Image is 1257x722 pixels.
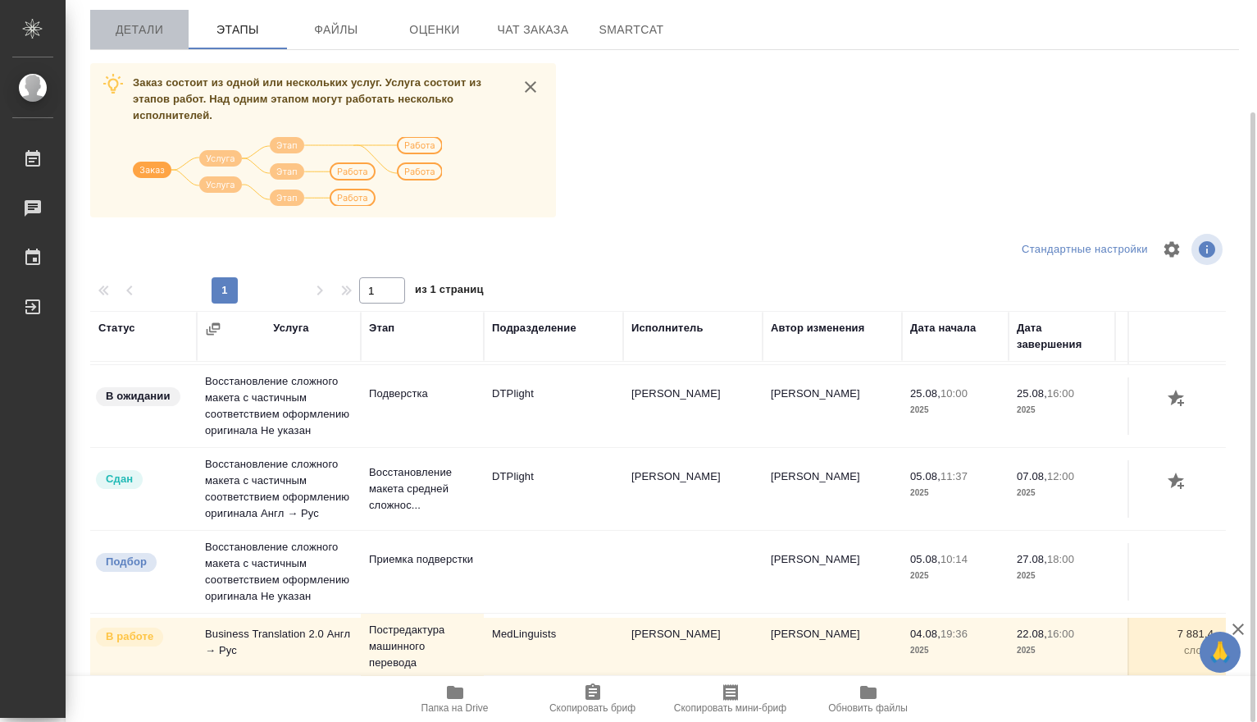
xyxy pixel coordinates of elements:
[297,20,376,40] span: Файлы
[415,280,484,304] span: из 1 страниц
[940,628,968,640] p: 19:36
[1164,386,1191,414] button: Добавить оценку
[1017,553,1047,565] p: 27.08,
[910,320,976,336] div: Дата начала
[1047,387,1074,400] p: 16:00
[1123,485,1214,501] p: страница
[940,470,968,482] p: 11:37
[1123,568,1214,584] p: страница
[1017,320,1107,353] div: Дата завершения
[910,553,940,565] p: 05.08,
[197,448,361,530] td: Восстановление сложного макета с частичным соответствием оформлению оригинала Англ → Рус
[940,387,968,400] p: 10:00
[623,460,763,518] td: [PERSON_NAME]
[205,321,221,337] button: Сгруппировать
[421,702,489,714] span: Папка на Drive
[1017,485,1107,501] p: 2025
[395,20,474,40] span: Оценки
[197,618,361,675] td: Business Translation 2.0 Англ → Рус
[1164,468,1191,496] button: Добавить оценку
[369,551,476,568] p: Приемка подверстки
[910,642,1000,659] p: 2025
[106,471,133,487] p: Сдан
[1017,568,1107,584] p: 2025
[106,554,147,570] p: Подбор
[1047,628,1074,640] p: 16:00
[910,470,940,482] p: 05.08,
[494,20,572,40] span: Чат заказа
[799,676,937,722] button: Обновить файлы
[1123,551,1214,568] p: 0
[1017,470,1047,482] p: 07.08,
[524,676,662,722] button: Скопировать бриф
[763,618,902,675] td: [PERSON_NAME]
[910,485,1000,501] p: 2025
[940,553,968,565] p: 10:14
[1206,635,1234,669] span: 🙏
[1018,237,1152,263] div: split button
[1123,626,1214,642] p: 7 881,4
[1123,468,1214,485] p: 185
[763,377,902,435] td: [PERSON_NAME]
[763,543,902,601] td: [PERSON_NAME]
[98,320,135,336] div: Статус
[1123,642,1214,659] p: слово
[1200,632,1241,673] button: 🙏
[1017,642,1107,659] p: 2025
[197,365,361,447] td: Восстановление сложного макета с частичным соответствием оформлению оригинала Не указан
[369,320,394,336] div: Этап
[623,377,763,435] td: [PERSON_NAME]
[106,388,171,404] p: В ожидании
[386,676,524,722] button: Папка на Drive
[1123,386,1214,402] p: 185
[369,386,476,402] p: Подверстка
[592,20,671,40] span: SmartCat
[662,676,799,722] button: Скопировать мини-бриф
[273,320,308,336] div: Услуга
[106,628,153,645] p: В работе
[133,76,481,121] span: Заказ состоит из одной или нескольких услуг. Услуга состоит из этапов работ. Над одним этапом мог...
[910,402,1000,418] p: 2025
[198,20,277,40] span: Этапы
[910,568,1000,584] p: 2025
[771,320,864,336] div: Автор изменения
[1047,553,1074,565] p: 18:00
[484,618,623,675] td: MedLinguists
[484,377,623,435] td: DTPlight
[549,702,635,714] span: Скопировать бриф
[1123,402,1214,418] p: Страница А4
[518,75,543,99] button: close
[910,628,940,640] p: 04.08,
[369,464,476,514] p: Восстановление макета средней сложнос...
[910,387,940,400] p: 25.08,
[763,460,902,518] td: [PERSON_NAME]
[1017,402,1107,418] p: 2025
[1017,628,1047,640] p: 22.08,
[828,702,908,714] span: Обновить файлы
[197,531,361,613] td: Восстановление сложного макета с частичным соответствием оформлению оригинала Не указан
[492,320,576,336] div: Подразделение
[623,618,763,675] td: [PERSON_NAME]
[484,460,623,518] td: DTPlight
[631,320,704,336] div: Исполнитель
[674,702,786,714] span: Скопировать мини-бриф
[1017,387,1047,400] p: 25.08,
[100,20,179,40] span: Детали
[1047,470,1074,482] p: 12:00
[369,622,476,671] p: Постредактура машинного перевода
